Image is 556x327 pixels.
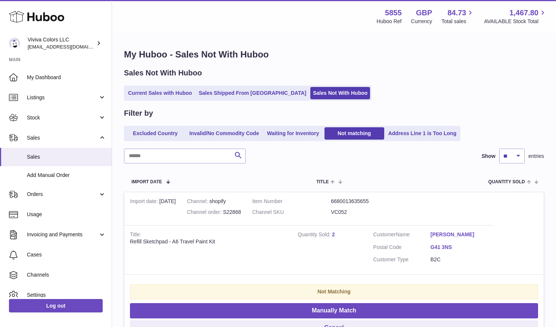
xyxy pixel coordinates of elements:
span: 1,467.80 [509,8,538,18]
strong: Title [130,231,141,239]
a: Sales Not With Huboo [310,87,370,99]
strong: Not Matching [317,289,351,295]
span: Channels [27,271,106,278]
a: Excluded Country [125,127,185,140]
a: 84.73 Total sales [441,8,475,25]
a: Sales Shipped From [GEOGRAPHIC_DATA] [196,87,309,99]
dd: 6680013635655 [331,198,410,205]
a: 1,467.80 AVAILABLE Stock Total [484,8,547,25]
a: Not matching [324,127,384,140]
span: Stock [27,114,98,121]
a: G41 3NS [431,244,488,251]
dt: Customer Type [373,256,430,263]
h2: Filter by [124,108,153,118]
div: Currency [411,18,432,25]
span: My Dashboard [27,74,106,81]
div: Huboo Ref [377,18,402,25]
td: [DATE] [124,192,181,225]
dt: Name [373,231,430,240]
div: Viviva Colors LLC [28,36,95,50]
strong: GBP [416,8,432,18]
span: Import date [131,180,162,184]
dt: Postal Code [373,244,430,253]
img: admin@vivivacolors.com [9,38,20,49]
dd: B2C [431,256,488,263]
span: 84.73 [447,8,466,18]
span: Quantity Sold [488,180,525,184]
strong: Channel [187,198,209,206]
strong: 5855 [385,8,402,18]
a: Invalid/No Commodity Code [187,127,262,140]
h2: Sales Not With Huboo [124,68,202,78]
strong: Quantity Sold [298,231,332,239]
a: Address Line 1 is Too Long [386,127,459,140]
span: Customer [373,231,396,237]
span: Title [316,180,329,184]
strong: Import date [130,198,159,206]
span: Sales [27,153,106,161]
span: Settings [27,292,106,299]
a: Log out [9,299,103,312]
span: Usage [27,211,106,218]
dd: VC052 [331,209,410,216]
div: shopify [187,198,241,205]
h1: My Huboo - Sales Not With Huboo [124,49,544,60]
strong: Channel order [187,209,223,217]
span: Add Manual Order [27,172,106,179]
span: [EMAIL_ADDRESS][DOMAIN_NAME] [28,44,110,50]
span: Cases [27,251,106,258]
div: Refill Sketchpad - A6 Travel Paint Kit [130,238,286,245]
a: Waiting for Inventory [263,127,323,140]
span: AVAILABLE Stock Total [484,18,547,25]
button: Manually Match [130,303,538,318]
dt: Channel SKU [252,209,331,216]
a: Current Sales with Huboo [125,87,195,99]
span: Orders [27,191,98,198]
span: Invoicing and Payments [27,231,98,238]
label: Show [482,153,496,160]
dt: Item Number [252,198,331,205]
span: Sales [27,134,98,141]
a: [PERSON_NAME] [431,231,488,238]
span: Total sales [441,18,475,25]
span: Listings [27,94,98,101]
a: 2 [332,231,335,237]
div: S22868 [187,209,241,216]
span: entries [528,153,544,160]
